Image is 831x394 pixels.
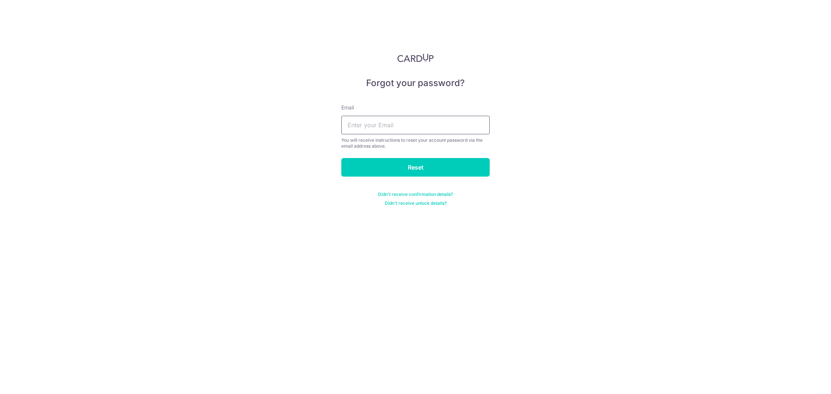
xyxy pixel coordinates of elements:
[397,53,434,62] img: CardUp Logo
[341,137,490,149] div: You will receive instructions to reset your account password via the email address above.
[341,77,490,89] h5: Forgot your password?
[341,158,490,177] input: Reset
[341,116,490,134] input: Enter your Email
[378,191,453,197] a: Didn't receive confirmation details?
[341,104,354,111] label: Email
[385,200,447,206] a: Didn't receive unlock details?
